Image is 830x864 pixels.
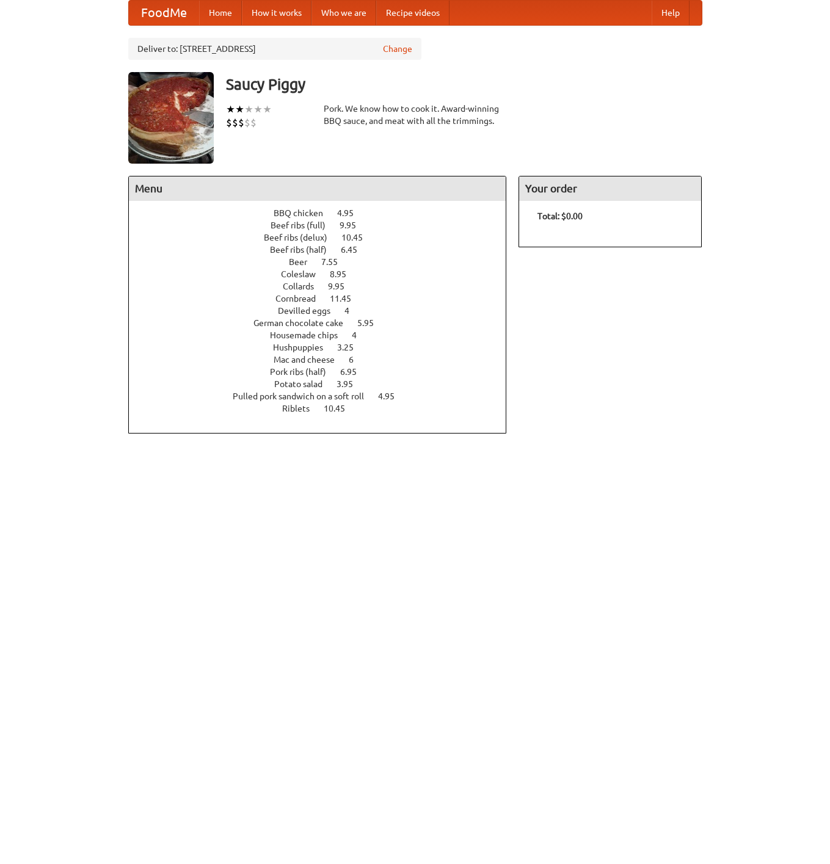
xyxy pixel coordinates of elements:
[376,1,450,25] a: Recipe videos
[244,103,253,116] li: ★
[274,379,376,389] a: Potato salad 3.95
[289,257,360,267] a: Beer 7.55
[233,391,376,401] span: Pulled pork sandwich on a soft roll
[281,269,328,279] span: Coleslaw
[328,281,357,291] span: 9.95
[274,208,376,218] a: BBQ chicken 4.95
[282,404,322,413] span: Riblets
[357,318,386,328] span: 5.95
[128,38,421,60] div: Deliver to: [STREET_ADDRESS]
[270,367,379,377] a: Pork ribs (half) 6.95
[282,404,368,413] a: Riblets 10.45
[270,367,338,377] span: Pork ribs (half)
[271,220,379,230] a: Beef ribs (full) 9.95
[289,257,319,267] span: Beer
[274,208,335,218] span: BBQ chicken
[253,318,355,328] span: German chocolate cake
[278,306,343,316] span: Devilled eggs
[283,281,326,291] span: Collards
[278,306,372,316] a: Devilled eggs 4
[274,379,335,389] span: Potato salad
[283,281,367,291] a: Collards 9.95
[330,294,363,303] span: 11.45
[274,355,347,365] span: Mac and cheese
[321,257,350,267] span: 7.55
[253,103,263,116] li: ★
[263,103,272,116] li: ★
[341,233,375,242] span: 10.45
[235,103,244,116] li: ★
[270,330,379,340] a: Housemade chips 4
[253,318,396,328] a: German chocolate cake 5.95
[281,269,369,279] a: Coleslaw 8.95
[250,116,257,129] li: $
[264,233,385,242] a: Beef ribs (delux) 10.45
[330,269,359,279] span: 8.95
[270,245,339,255] span: Beef ribs (half)
[244,116,250,129] li: $
[652,1,690,25] a: Help
[337,208,366,218] span: 4.95
[232,116,238,129] li: $
[340,367,369,377] span: 6.95
[311,1,376,25] a: Who we are
[349,355,366,365] span: 6
[129,1,199,25] a: FoodMe
[238,116,244,129] li: $
[270,245,380,255] a: Beef ribs (half) 6.45
[324,404,357,413] span: 10.45
[337,343,366,352] span: 3.25
[273,343,335,352] span: Hushpuppies
[199,1,242,25] a: Home
[383,43,412,55] a: Change
[270,330,350,340] span: Housemade chips
[337,379,365,389] span: 3.95
[242,1,311,25] a: How it works
[378,391,407,401] span: 4.95
[340,220,368,230] span: 9.95
[537,211,583,221] b: Total: $0.00
[271,220,338,230] span: Beef ribs (full)
[129,176,506,201] h4: Menu
[352,330,369,340] span: 4
[519,176,701,201] h4: Your order
[344,306,362,316] span: 4
[264,233,340,242] span: Beef ribs (delux)
[233,391,417,401] a: Pulled pork sandwich on a soft roll 4.95
[128,72,214,164] img: angular.jpg
[324,103,507,127] div: Pork. We know how to cook it. Award-winning BBQ sauce, and meat with all the trimmings.
[275,294,328,303] span: Cornbread
[341,245,369,255] span: 6.45
[226,116,232,129] li: $
[226,103,235,116] li: ★
[274,355,376,365] a: Mac and cheese 6
[275,294,374,303] a: Cornbread 11.45
[226,72,702,96] h3: Saucy Piggy
[273,343,376,352] a: Hushpuppies 3.25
